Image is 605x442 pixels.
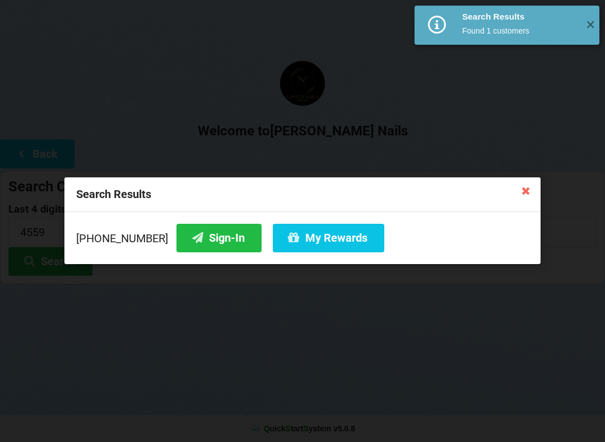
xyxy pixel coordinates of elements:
div: Search Results [462,11,577,22]
div: [PHONE_NUMBER] [76,224,529,252]
button: My Rewards [273,224,384,252]
button: Sign-In [176,224,262,252]
div: Search Results [64,177,541,212]
div: Found 1 customers [462,25,577,36]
